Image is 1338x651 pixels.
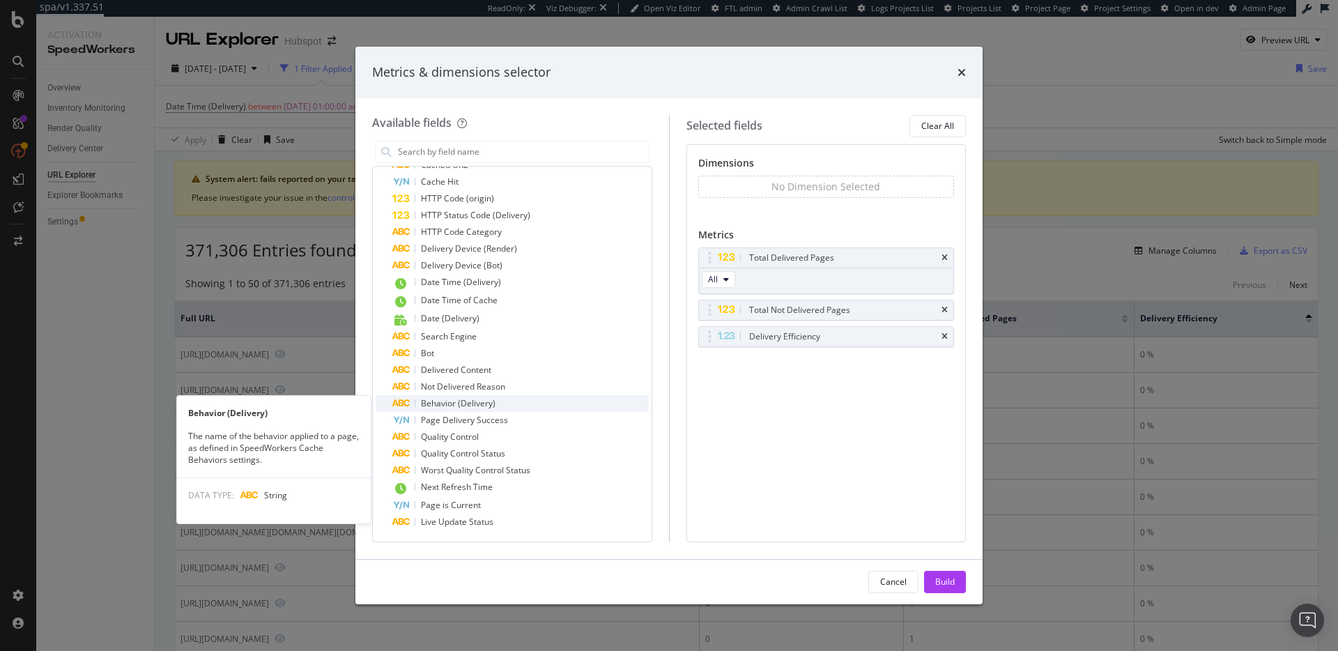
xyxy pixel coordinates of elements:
span: Page is Current [421,499,481,511]
div: Dimensions [698,156,955,176]
div: Delivery Efficiency [749,330,820,344]
span: Date Time (Delivery) [421,276,501,288]
div: times [941,332,948,341]
div: Available fields [372,115,452,130]
span: Cache Hit [421,176,459,187]
button: Cancel [868,571,918,593]
div: Total Not Delivered Pagestimes [698,300,955,321]
div: Total Not Delivered Pages [749,303,850,317]
button: Build [924,571,966,593]
div: Selected fields [686,118,762,134]
div: Metrics [698,228,955,247]
div: Delivery Efficiencytimes [698,326,955,347]
span: Quality Control [421,431,479,443]
input: Search by field name [397,141,649,162]
span: Date (Delivery) [421,312,479,324]
span: Search Engine [421,330,477,342]
div: Metrics & dimensions selector [372,63,551,82]
div: Cancel [880,576,907,588]
div: times [941,254,948,262]
span: Not Delivered Reason [421,381,505,392]
div: Behavior (Delivery) [177,407,371,419]
div: Clear All [921,120,954,132]
div: modal [355,47,983,604]
div: No Dimension Selected [771,180,880,194]
span: All [708,273,718,285]
span: HTTP Status Code (Delivery) [421,209,530,221]
span: Live Update Status [421,516,493,528]
span: HTTP Code (origin) [421,192,494,204]
span: Behavior (Delivery) [421,397,495,409]
div: The name of the behavior applied to a page, as defined in SpeedWorkers Cache Behaviors settings. [177,430,371,466]
span: Next Refresh Time [421,481,493,493]
div: times [941,306,948,314]
button: Clear All [909,115,966,137]
div: Open Intercom Messenger [1291,604,1324,637]
span: Quality Control Status [421,447,505,459]
button: All [702,271,735,288]
div: times [958,63,966,82]
span: HTTP Code Category [421,226,502,238]
span: Bot [421,347,434,359]
span: Page Delivery Success [421,414,508,426]
div: Total Delivered Pages [749,251,834,265]
span: Worst Quality Control Status [421,464,530,476]
span: Delivered Content [421,364,491,376]
div: Build [935,576,955,588]
span: Delivery Device (Bot) [421,259,502,271]
span: Date Time of Cache [421,294,498,306]
div: Total Delivered PagestimesAll [698,247,955,294]
span: Delivery Device (Render) [421,243,517,254]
